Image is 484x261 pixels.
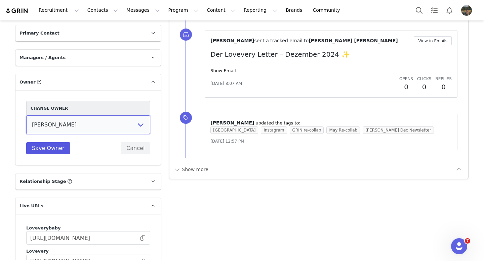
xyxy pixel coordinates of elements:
span: it or contact [EMAIL_ADDRESS][DOMAIN_NAME]. [107,48,214,54]
button: Messages [122,3,164,18]
button: Notifications [442,3,457,18]
button: Contacts [83,3,122,18]
span: [PERSON_NAME] Dec Newsletter [363,126,434,134]
span: May Re-collab [326,126,360,134]
h2: 0 [435,82,452,92]
body: The GRIN Team [3,3,229,64]
span: GRIN re-collab [290,126,324,134]
button: View in Emails [414,36,452,45]
a: Community [309,3,347,18]
button: Content [203,3,239,18]
a: Brands [282,3,308,18]
iframe: Intercom live chat [451,238,467,254]
p: Hi [PERSON_NAME] [PERSON_NAME], [3,3,229,8]
span: [GEOGRAPHIC_DATA] [210,126,258,134]
button: Profile [457,5,479,16]
span: Managers / Agents [19,54,66,61]
a: Verify [3,23,28,34]
span: Loveverybaby [26,225,61,230]
span: Opens [399,76,413,81]
span: [PERSON_NAME] [PERSON_NAME] [309,38,398,43]
span: sent a tracked email to [254,38,309,43]
button: Save Owner [26,142,70,154]
div: Change Owner [26,101,150,115]
img: d3eca9bf-8218-431f-9ec6-b6d5e0a1fa9d.png [461,5,472,16]
p: If you did not request this email, feel free to ignore [3,48,229,54]
a: Tasks [427,3,442,18]
p: Der Lovevery Letter – Dezember 2024 ✨ [210,49,452,59]
body: Rich Text Area. Press ALT-0 for help. [5,5,276,13]
span: Lovevery [26,249,49,254]
button: Show more [173,164,209,175]
span: 7 [465,238,470,244]
span: Instagram [261,126,287,134]
button: Search [412,3,427,18]
img: grin logo [5,8,29,14]
p: You’re almost done! Please click the link below to verify your email. The link expires in 1 hour. [3,13,229,18]
button: Recruitment [35,3,83,18]
span: [PERSON_NAME] [210,38,254,43]
a: Show Email [210,68,236,73]
span: Primary Contact [19,30,59,37]
h2: 0 [417,82,431,92]
button: Cancel [121,142,150,154]
button: Reporting [240,3,281,18]
span: Replies [435,76,452,81]
span: [DATE] 12:57 PM [210,139,244,144]
span: [DATE] 8:07 AM [210,81,242,87]
span: Live URLs [19,203,43,209]
p: ⁨ ⁩ updated the tags to: [210,119,452,126]
span: Relationship Stage [19,178,66,185]
span: Owner [19,79,36,86]
span: [PERSON_NAME] [210,120,254,125]
h2: 0 [399,82,413,92]
button: Program [164,3,202,18]
span: Clicks [417,76,431,81]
